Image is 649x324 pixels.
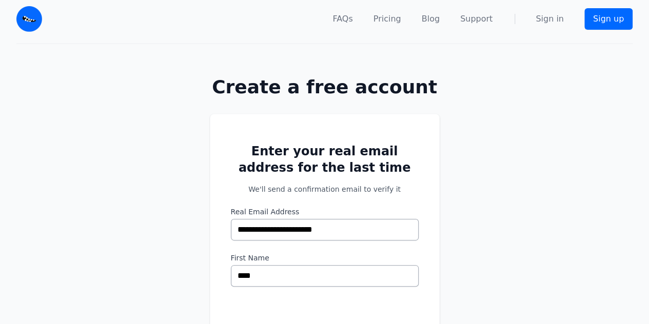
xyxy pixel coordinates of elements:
[373,13,401,25] a: Pricing
[460,13,493,25] a: Support
[332,13,352,25] a: FAQs
[231,253,419,263] label: First Name
[177,77,473,97] h1: Create a free account
[584,8,633,30] a: Sign up
[16,6,42,32] img: Email Monster
[231,184,419,194] p: We'll send a confirmation email to verify it
[231,207,419,217] label: Real Email Address
[536,13,564,25] a: Sign in
[231,143,419,176] h2: Enter your real email address for the last time
[422,13,440,25] a: Blog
